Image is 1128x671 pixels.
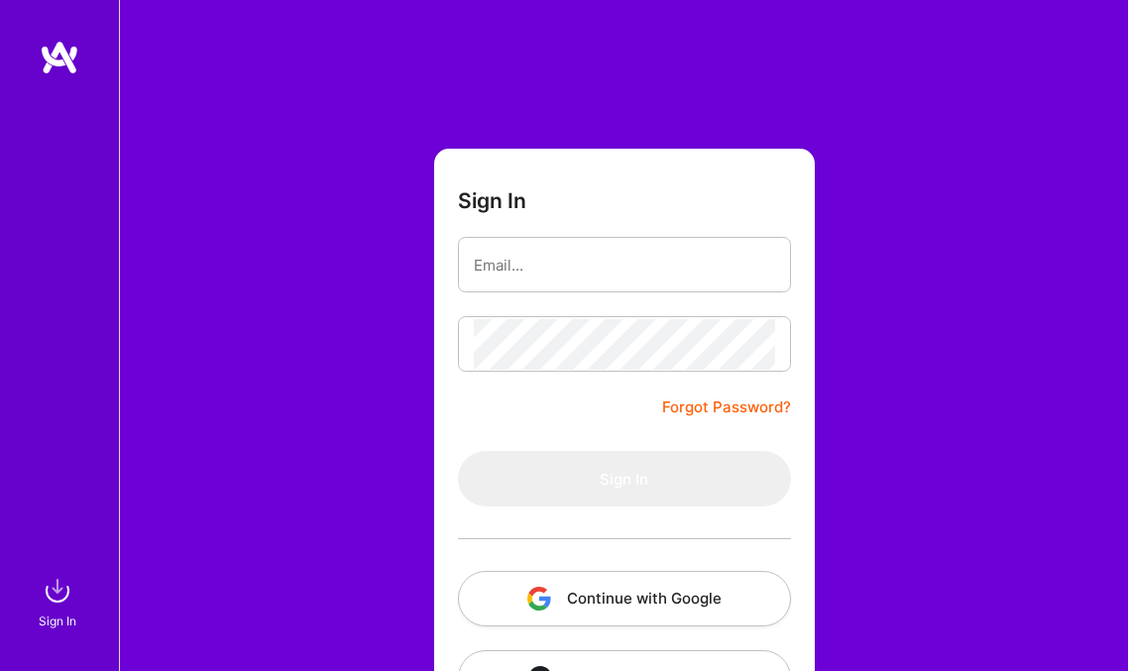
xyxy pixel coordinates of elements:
img: icon [527,587,551,611]
div: Sign In [39,611,76,631]
img: sign in [38,571,77,611]
a: sign inSign In [42,571,77,631]
img: logo [40,40,79,75]
h3: Sign In [458,188,526,213]
input: Email... [474,240,775,290]
button: Sign In [458,451,791,506]
button: Continue with Google [458,571,791,626]
a: Forgot Password? [662,395,791,419]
